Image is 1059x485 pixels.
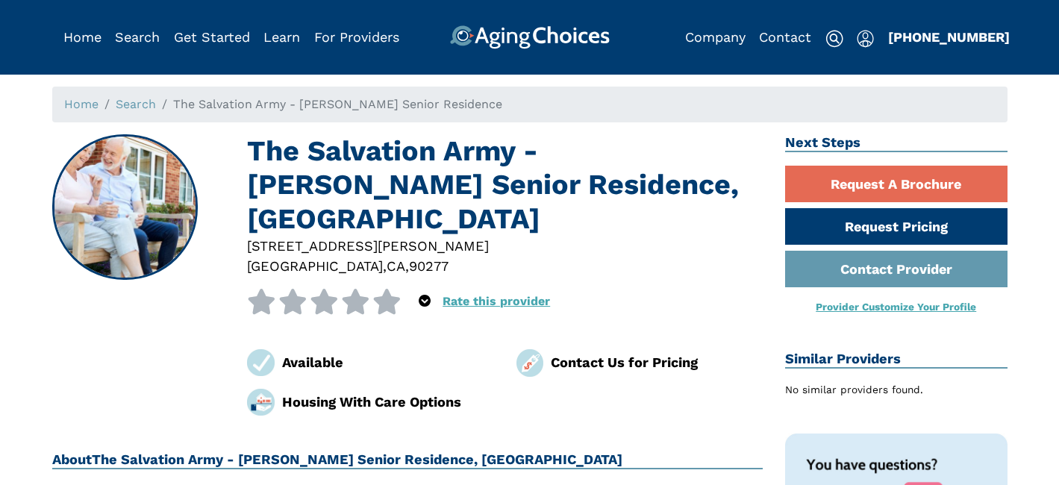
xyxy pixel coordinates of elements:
[53,136,196,279] img: The Salvation Army - Mindeman Senior Residence, Redondo Beach CA
[64,97,99,111] a: Home
[247,134,763,236] h1: The Salvation Army - [PERSON_NAME] Senior Residence, [GEOGRAPHIC_DATA]
[816,301,976,313] a: Provider Customize Your Profile
[785,251,1008,287] a: Contact Provider
[857,25,874,49] div: Popover trigger
[449,25,609,49] img: AgingChoices
[785,166,1008,202] a: Request A Brochure
[825,30,843,48] img: search-icon.svg
[174,29,250,45] a: Get Started
[405,258,409,274] span: ,
[282,352,494,372] div: Available
[115,29,160,45] a: Search
[443,294,550,308] a: Rate this provider
[551,352,763,372] div: Contact Us for Pricing
[785,382,1008,398] div: No similar providers found.
[52,451,763,469] h2: About The Salvation Army - [PERSON_NAME] Senior Residence, [GEOGRAPHIC_DATA]
[247,258,383,274] span: [GEOGRAPHIC_DATA]
[282,392,494,412] div: Housing With Care Options
[52,87,1008,122] nav: breadcrumb
[419,289,431,314] div: Popover trigger
[409,256,449,276] div: 90277
[247,236,763,256] div: [STREET_ADDRESS][PERSON_NAME]
[63,29,101,45] a: Home
[785,208,1008,245] a: Request Pricing
[115,25,160,49] div: Popover trigger
[759,29,811,45] a: Contact
[785,134,1008,152] h2: Next Steps
[785,351,1008,369] h2: Similar Providers
[685,29,746,45] a: Company
[116,97,156,111] a: Search
[173,97,502,111] span: The Salvation Army - [PERSON_NAME] Senior Residence
[263,29,300,45] a: Learn
[888,29,1010,45] a: [PHONE_NUMBER]
[387,258,405,274] span: CA
[314,29,399,45] a: For Providers
[857,30,874,48] img: user-icon.svg
[383,258,387,274] span: ,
